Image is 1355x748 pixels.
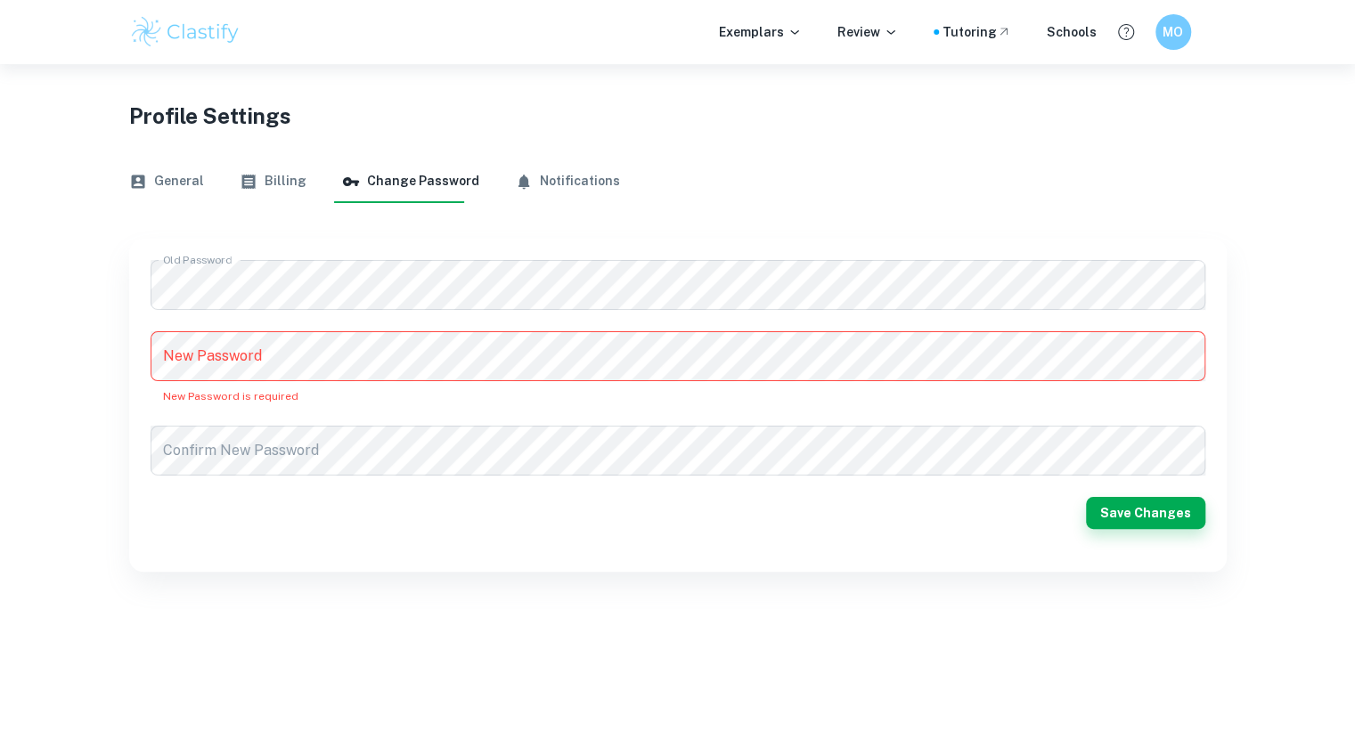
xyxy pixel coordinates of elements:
button: Billing [240,160,306,203]
a: Schools [1047,22,1097,42]
button: General [129,160,204,203]
h6: MO [1163,22,1183,42]
button: Help and Feedback [1111,17,1141,47]
button: MO [1155,14,1191,50]
button: Notifications [515,160,620,203]
button: Change Password [342,160,479,203]
h1: Profile Settings [129,100,1227,132]
p: Review [837,22,898,42]
label: Old Password [163,252,232,267]
p: New Password is required [163,388,1193,404]
img: Clastify logo [129,14,242,50]
button: Save Changes [1086,497,1205,529]
p: Exemplars [719,22,802,42]
a: Tutoring [943,22,1011,42]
